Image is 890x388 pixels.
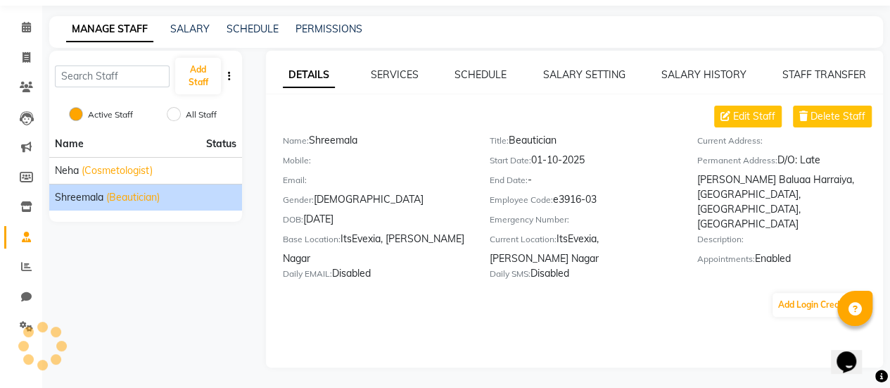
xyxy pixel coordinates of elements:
[697,153,883,232] div: D/O: Late [PERSON_NAME] Baluaa Harraiya, [GEOGRAPHIC_DATA], [GEOGRAPHIC_DATA], [GEOGRAPHIC_DATA]
[55,190,103,205] span: Shreemala
[283,266,469,286] div: Disabled
[283,133,469,153] div: Shreemala
[206,137,236,151] span: Status
[454,68,507,81] a: SCHEDULE
[186,108,217,121] label: All Staff
[283,233,341,246] label: Base Location:
[490,266,675,286] div: Disabled
[295,23,362,35] a: PERMISSIONS
[490,213,569,226] label: Emergency Number:
[490,153,675,173] div: 01-10-2025
[55,163,79,178] span: Neha
[283,232,469,266] div: ItsEvexia, [PERSON_NAME] Nagar
[371,68,419,81] a: SERVICES
[106,190,160,205] span: (Beautician)
[697,253,755,265] label: Appointments:
[782,68,866,81] a: STAFF TRANSFER
[697,134,763,147] label: Current Address:
[170,23,210,35] a: SALARY
[543,68,625,81] a: SALARY SETTING
[773,293,872,317] button: Add Login Credentials
[55,137,84,150] span: Name
[490,134,509,147] label: Title:
[714,106,782,127] button: Edit Staff
[283,213,303,226] label: DOB:
[490,192,675,212] div: e3916-03
[661,68,746,81] a: SALARY HISTORY
[490,174,528,187] label: End Date:
[490,233,557,246] label: Current Location:
[733,109,775,124] span: Edit Staff
[490,232,675,266] div: ItsEvexia, [PERSON_NAME] Nagar
[283,192,469,212] div: [DEMOGRAPHIC_DATA]
[831,332,876,374] iframe: chat widget
[490,133,675,153] div: Beautician
[490,173,675,192] div: -
[490,154,531,167] label: Start Date:
[793,106,872,127] button: Delete Staff
[283,63,335,88] a: DETAILS
[697,154,777,167] label: Permanent Address:
[283,134,309,147] label: Name:
[88,108,133,121] label: Active Staff
[697,233,744,246] label: Description:
[227,23,279,35] a: SCHEDULE
[283,194,314,206] label: Gender:
[283,154,311,167] label: Mobile:
[283,268,332,280] label: Daily EMAIL:
[283,174,307,187] label: Email:
[490,194,553,206] label: Employee Code:
[490,268,530,280] label: Daily SMS:
[283,212,469,232] div: [DATE]
[55,65,170,87] input: Search Staff
[66,17,153,42] a: MANAGE STAFF
[810,109,865,124] span: Delete Staff
[82,163,153,178] span: (Cosmetologist)
[175,58,220,94] button: Add Staff
[697,251,883,271] div: Enabled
